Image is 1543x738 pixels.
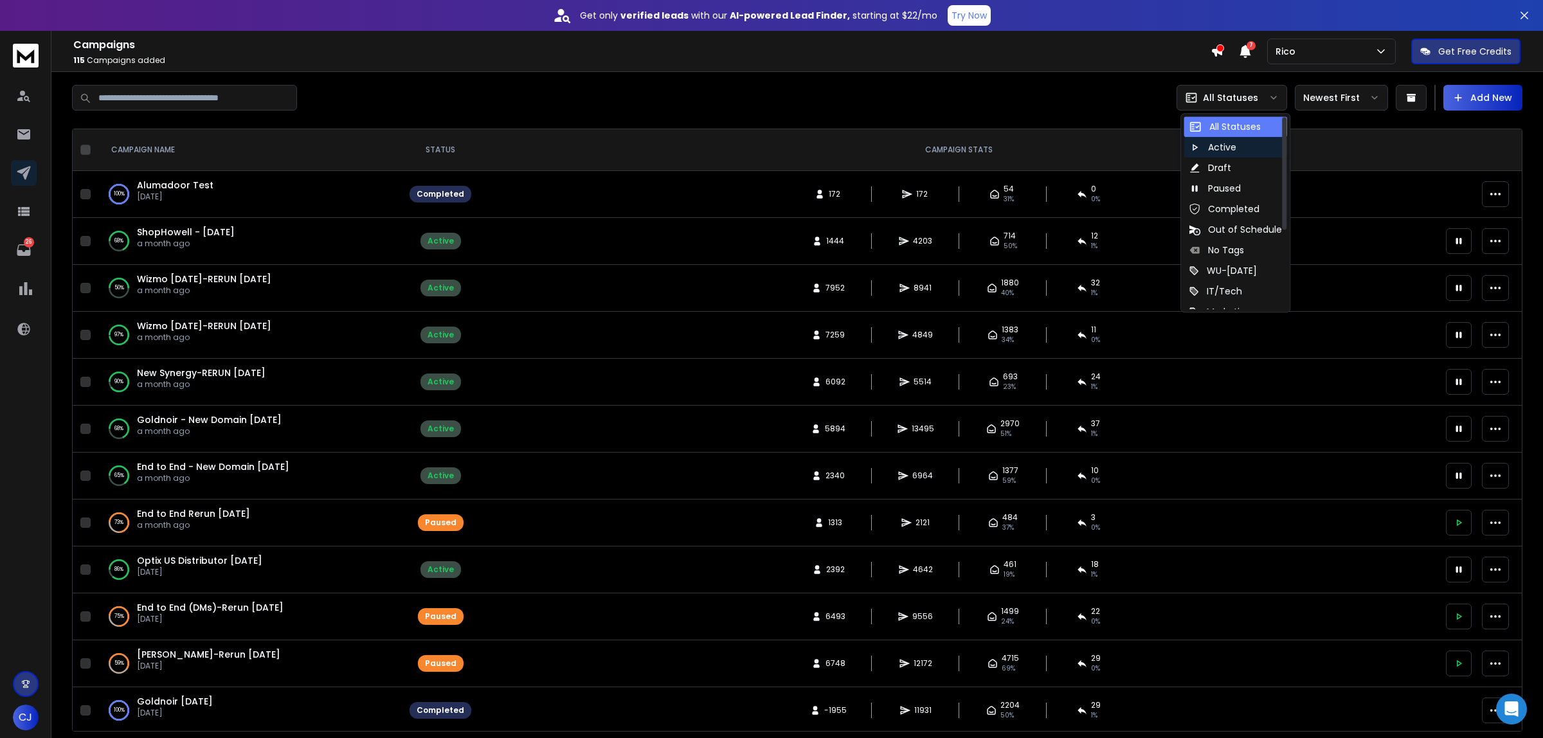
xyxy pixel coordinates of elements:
[428,330,454,340] div: Active
[137,661,280,671] p: [DATE]
[137,226,235,239] span: ShopHowell - [DATE]
[1091,194,1100,204] span: 0 %
[13,705,39,730] span: CJ
[73,55,85,66] span: 115
[13,44,39,67] img: logo
[1189,182,1241,195] div: Paused
[1189,120,1261,133] div: All Statuses
[914,377,932,387] span: 5514
[1002,663,1015,674] span: 69 %
[914,283,932,293] span: 8941
[1091,606,1100,616] span: 22
[1295,85,1388,111] button: Newest First
[96,359,402,406] td: 90%New Synergy-RERUN [DATE]a month ago
[824,705,847,715] span: -1955
[137,319,271,332] span: Wizmo [DATE]-RERUN [DATE]
[1001,288,1014,298] span: 40 %
[114,610,124,623] p: 75 %
[952,9,987,22] p: Try Now
[425,611,456,622] div: Paused
[417,189,464,199] div: Completed
[479,129,1438,171] th: CAMPAIGN STATS
[137,708,213,718] p: [DATE]
[425,517,456,528] div: Paused
[137,379,266,390] p: a month ago
[1004,184,1014,194] span: 54
[1091,278,1100,288] span: 32
[1203,91,1258,104] p: All Statuses
[96,500,402,546] td: 73%End to End Rerun [DATE]a month ago
[829,189,842,199] span: 172
[114,422,123,435] p: 68 %
[914,658,932,669] span: 12172
[1091,241,1097,251] span: 1 %
[11,237,37,263] a: 26
[826,658,845,669] span: 6748
[1004,570,1015,580] span: 19 %
[1091,382,1097,392] span: 1 %
[428,424,454,434] div: Active
[1496,694,1527,724] div: Open Intercom Messenger
[1091,476,1100,486] span: 0 %
[1000,700,1020,710] span: 2204
[1276,45,1301,58] p: Rico
[580,9,937,22] p: Get only with our starting at $22/mo
[137,614,284,624] p: [DATE]
[1247,41,1256,50] span: 7
[137,179,213,192] a: Alumadoor Test
[137,366,266,379] a: New Synergy-RERUN [DATE]
[96,406,402,453] td: 68%Goldnoir - New Domain [DATE]a month ago
[428,564,454,575] div: Active
[137,601,284,614] a: End to End (DMs)-Rerun [DATE]
[137,460,289,473] span: End to End - New Domain [DATE]
[137,332,271,343] p: a month ago
[428,283,454,293] div: Active
[826,611,845,622] span: 6493
[137,520,250,530] p: a month ago
[1091,429,1097,439] span: 1 %
[1189,244,1244,256] div: No Tags
[425,658,456,669] div: Paused
[137,413,282,426] span: Goldnoir - New Domain [DATE]
[1189,141,1236,154] div: Active
[114,328,123,341] p: 97 %
[912,471,933,481] span: 6964
[137,554,262,567] a: Optix US Distributor [DATE]
[1001,616,1014,627] span: 24 %
[1091,616,1100,627] span: 0 %
[1189,203,1259,215] div: Completed
[96,171,402,218] td: 100%Alumadoor Test[DATE]
[1091,523,1100,533] span: 0 %
[826,330,845,340] span: 7259
[1091,288,1097,298] span: 1 %
[916,189,929,199] span: 172
[428,236,454,246] div: Active
[114,563,123,576] p: 86 %
[1091,512,1096,523] span: 3
[114,516,123,529] p: 73 %
[137,426,282,437] p: a month ago
[914,705,932,715] span: 11931
[1001,606,1019,616] span: 1499
[137,285,271,296] p: a month ago
[1002,465,1018,476] span: 1377
[1002,325,1018,335] span: 1383
[1189,285,1242,298] div: IT/Tech
[1091,710,1097,721] span: 1 %
[1411,39,1520,64] button: Get Free Credits
[114,188,125,201] p: 100 %
[1189,305,1251,318] div: Marketing
[137,507,250,520] a: End to End Rerun [DATE]
[913,564,933,575] span: 4642
[912,611,933,622] span: 9556
[1001,278,1019,288] span: 1880
[1003,372,1018,382] span: 693
[137,273,271,285] span: Wizmo [DATE]-RERUN [DATE]
[73,55,1211,66] p: Campaigns added
[826,377,845,387] span: 6092
[1002,335,1014,345] span: 34 %
[1091,372,1101,382] span: 24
